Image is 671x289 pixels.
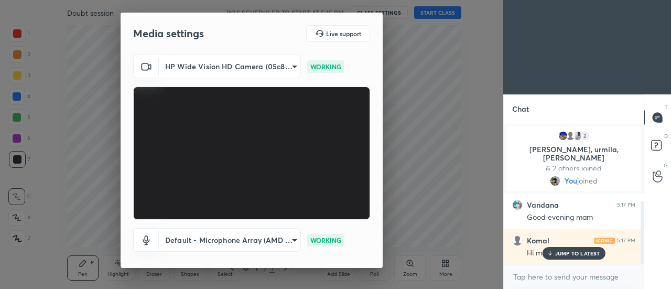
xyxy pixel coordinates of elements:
[159,228,301,252] div: HP Wide Vision HD Camera (05c8:03df)
[326,30,361,37] h5: Live support
[617,238,635,244] div: 5:17 PM
[504,95,537,123] p: Chat
[664,162,668,169] p: G
[527,200,559,210] h6: Vandana
[512,200,523,210] img: c9c3bbfa78174d6a8e7135b91d66fdcb.jpg
[617,202,635,208] div: 5:17 PM
[527,248,635,259] div: Hi mam
[565,177,577,185] span: You
[594,238,615,244] img: iconic-light.a09c19a4.png
[527,236,549,245] h6: Komal
[310,62,341,71] p: WORKING
[555,250,600,256] p: JUMP TO LATEST
[513,164,635,173] p: & 2 others joined
[504,123,644,264] div: grid
[664,132,668,140] p: D
[572,131,583,141] img: 48faeeaa5cc545169c86d43368490fc4.jpg
[512,236,523,246] img: default.png
[310,236,341,245] p: WORKING
[580,131,590,141] div: 2
[577,177,598,185] span: joined
[133,27,204,40] h2: Media settings
[558,131,568,141] img: 8e1fa1030bb44e49977c3fec587ba857.jpg
[565,131,576,141] img: default.png
[159,55,301,78] div: HP Wide Vision HD Camera (05c8:03df)
[527,212,635,223] div: Good evening mam
[550,176,560,186] img: 2534a1df85ac4c5ab70e39738227ca1b.jpg
[665,103,668,111] p: T
[513,145,635,162] p: [PERSON_NAME], urmila, [PERSON_NAME]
